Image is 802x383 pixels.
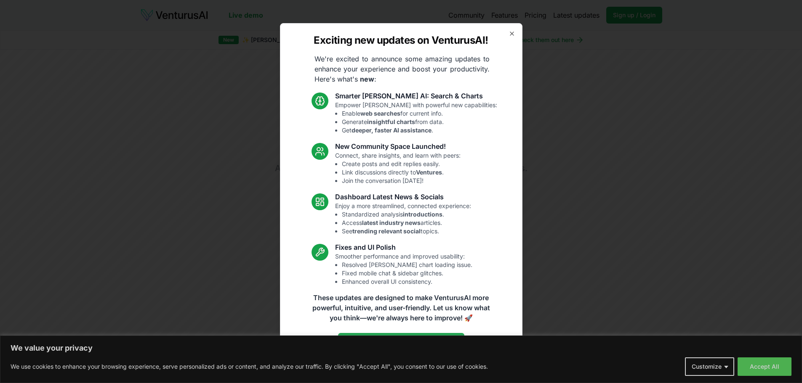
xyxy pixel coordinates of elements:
[342,210,471,219] li: Standardized analysis .
[335,101,497,135] p: Empower [PERSON_NAME] with powerful new capabilities:
[342,118,497,126] li: Generate from data.
[360,110,400,117] strong: web searches
[403,211,442,218] strong: introductions
[335,141,461,151] h3: New Community Space Launched!
[360,75,374,83] strong: new
[342,168,461,177] li: Link discussions directly to .
[342,109,497,118] li: Enable for current info.
[352,127,432,134] strong: deeper, faster AI assistance
[335,151,461,185] p: Connect, share insights, and learn with peers:
[338,333,464,350] a: Read the full announcement on our blog!
[416,169,442,176] strong: Ventures
[367,118,415,125] strong: insightful charts
[352,227,421,235] strong: trending relevant social
[342,261,472,269] li: Resolved [PERSON_NAME] chart loading issue.
[335,252,472,286] p: Smoother performance and improved usability:
[307,293,496,323] p: These updates are designed to make VenturusAI more powerful, intuitive, and user-friendly. Let us...
[342,177,461,185] li: Join the conversation [DATE]!
[342,269,472,277] li: Fixed mobile chat & sidebar glitches.
[342,126,497,135] li: Get .
[342,219,471,227] li: Access articles.
[362,219,421,226] strong: latest industry news
[335,202,471,235] p: Enjoy a more streamlined, connected experience:
[335,91,497,101] h3: Smarter [PERSON_NAME] AI: Search & Charts
[308,54,496,84] p: We're excited to announce some amazing updates to enhance your experience and boost your producti...
[342,160,461,168] li: Create posts and edit replies easily.
[335,192,471,202] h3: Dashboard Latest News & Socials
[342,227,471,235] li: See topics.
[335,242,472,252] h3: Fixes and UI Polish
[342,277,472,286] li: Enhanced overall UI consistency.
[314,34,488,47] h2: Exciting new updates on VenturusAI!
